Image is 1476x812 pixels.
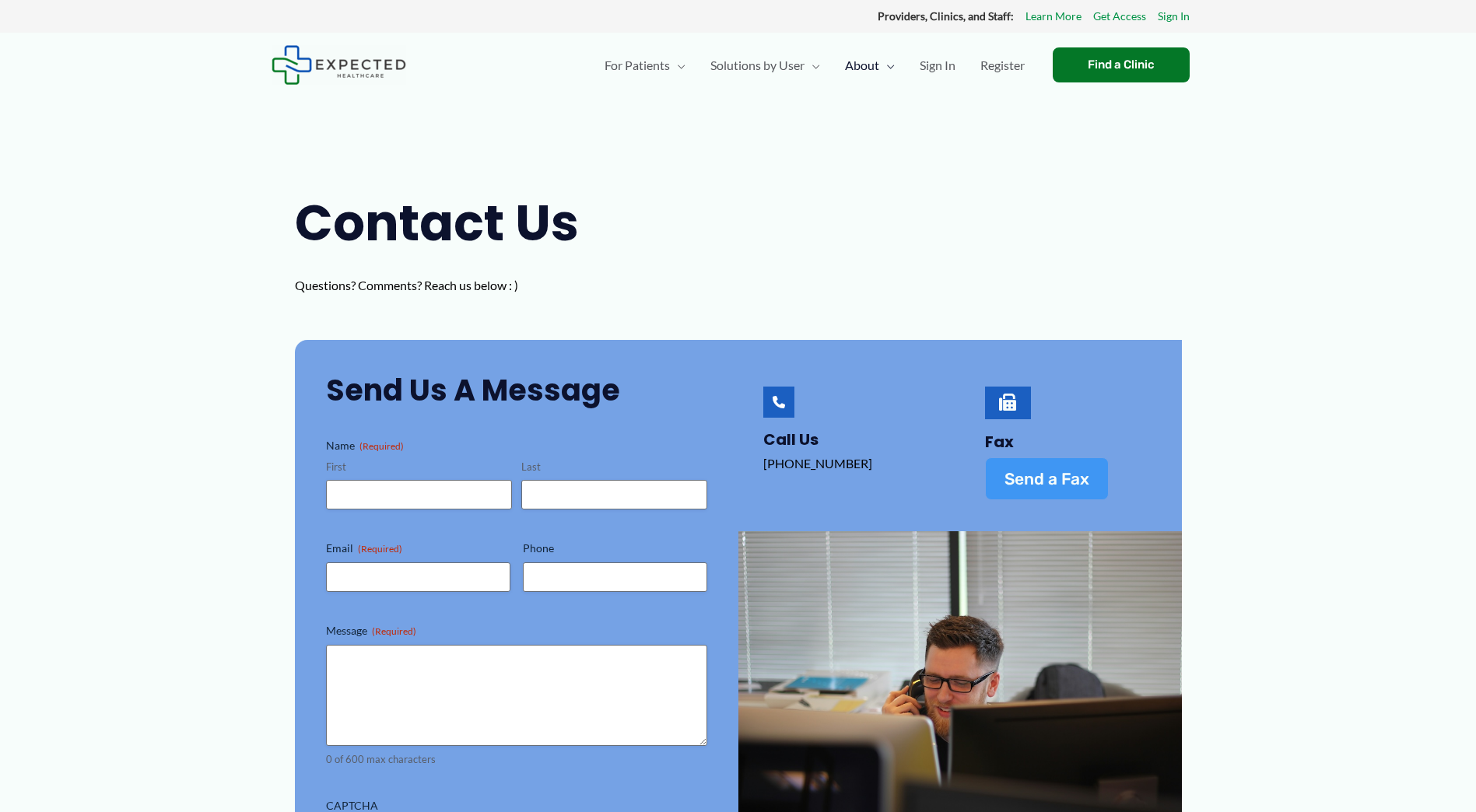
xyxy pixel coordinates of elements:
a: Send a Fax [985,457,1109,500]
label: Last [521,460,707,474]
span: (Required) [372,625,416,637]
h1: Contact Us [295,188,614,258]
a: Solutions by UserMenu Toggle [698,38,833,93]
a: For PatientsMenu Toggle [592,38,698,93]
strong: Providers, Clinics, and Staff: [878,9,1014,23]
span: Register [980,38,1025,93]
a: Get Access [1093,6,1146,26]
label: First [326,460,512,474]
nav: Primary Site Navigation [592,38,1037,93]
span: For Patients [605,38,670,93]
p: Questions? Comments? Reach us below : ) [295,274,614,297]
span: Menu Toggle [805,38,820,93]
a: Call Us [763,429,819,450]
h4: Fax [985,432,1151,451]
span: Menu Toggle [670,38,685,93]
a: AboutMenu Toggle [833,38,907,93]
h2: Send Us a Message [326,371,707,409]
span: Sign In [920,38,955,93]
label: Phone [523,541,707,556]
span: (Required) [359,440,404,452]
p: [PHONE_NUMBER]‬‬ [763,452,929,475]
div: 0 of 600 max characters [326,752,707,767]
a: Register [968,38,1037,93]
span: Send a Fax [1004,471,1089,487]
span: Menu Toggle [879,38,895,93]
a: Sign In [907,38,968,93]
label: Message [326,623,707,639]
span: Solutions by User [710,38,805,93]
label: Email [326,541,510,556]
legend: Name [326,438,404,453]
a: Sign In [1158,6,1190,26]
a: Learn More [1025,6,1082,26]
a: Call Us [763,387,794,418]
span: About [845,38,879,93]
span: (Required) [358,543,402,555]
a: Find a Clinic [1053,47,1190,82]
img: Expected Healthcare Logo - side, dark font, small [272,45,406,85]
